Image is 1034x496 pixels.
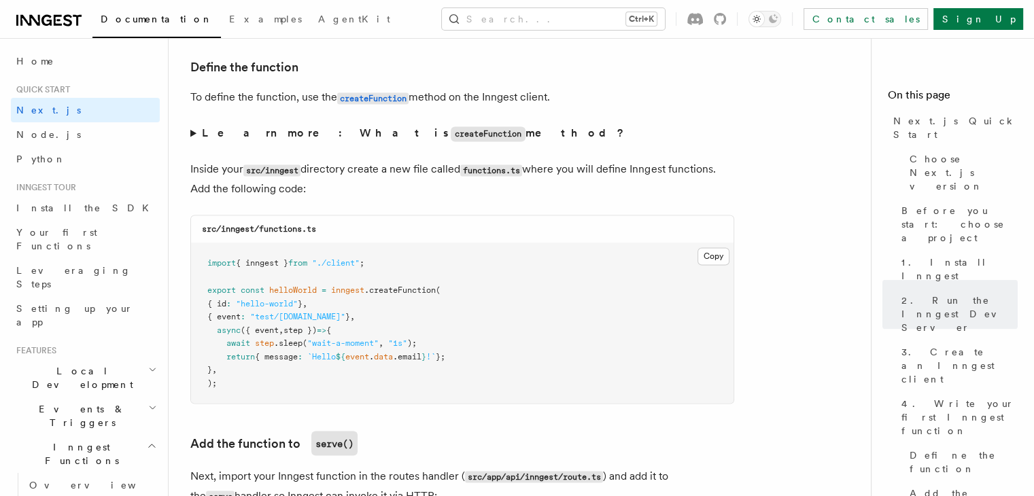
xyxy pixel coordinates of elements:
[904,443,1018,481] a: Define the function
[269,285,317,294] span: helloWorld
[901,294,1018,334] span: 2. Run the Inngest Dev Server
[379,338,383,347] span: ,
[421,351,426,361] span: }
[279,325,283,334] span: ,
[207,364,212,374] span: }
[29,480,169,491] span: Overview
[904,147,1018,198] a: Choose Next.js version
[896,288,1018,340] a: 2. Run the Inngest Dev Server
[436,351,445,361] span: };
[337,90,409,103] a: createFunction
[896,198,1018,250] a: Before you start: choose a project
[11,345,56,356] span: Features
[748,11,781,27] button: Toggle dark mode
[896,391,1018,443] a: 4. Write your first Inngest function
[11,122,160,147] a: Node.js
[288,258,307,268] span: from
[243,164,300,176] code: src/inngest
[16,154,66,164] span: Python
[190,160,734,198] p: Inside your directory create a new file called where you will define Inngest functions. Add the f...
[217,325,241,334] span: async
[16,265,131,289] span: Leveraging Steps
[16,202,157,213] span: Install the SDK
[311,431,358,455] code: serve()
[317,325,326,334] span: =>
[11,359,160,397] button: Local Development
[350,311,355,321] span: ,
[11,440,147,467] span: Inngest Functions
[337,92,409,104] code: createFunction
[16,54,54,68] span: Home
[283,325,317,334] span: step })
[893,114,1018,141] span: Next.js Quick Start
[901,204,1018,245] span: Before you start: choose a project
[11,98,160,122] a: Next.js
[901,397,1018,438] span: 4. Write your first Inngest function
[255,338,274,347] span: step
[16,303,133,327] span: Setting up your app
[303,338,307,347] span: (
[16,227,97,251] span: Your first Functions
[207,298,226,308] span: { id
[190,88,734,107] p: To define the function, use the method on the Inngest client.
[11,84,70,95] span: Quick start
[11,364,148,391] span: Local Development
[241,285,264,294] span: const
[226,298,231,308] span: :
[910,152,1018,193] span: Choose Next.js version
[207,311,241,321] span: { event
[207,285,236,294] span: export
[11,147,160,171] a: Python
[393,351,421,361] span: .email
[910,448,1018,476] span: Define the function
[92,4,221,38] a: Documentation
[274,338,303,347] span: .sleep
[298,351,303,361] span: :
[241,311,245,321] span: :
[888,87,1018,109] h4: On this page
[11,182,76,193] span: Inngest tour
[322,285,326,294] span: =
[11,402,148,429] span: Events & Triggers
[236,298,298,308] span: "hello-world"
[202,224,316,234] code: src/inngest/functions.ts
[212,364,217,374] span: ,
[426,351,436,361] span: !`
[11,49,160,73] a: Home
[626,12,657,26] kbd: Ctrl+K
[896,340,1018,391] a: 3. Create an Inngest client
[804,8,928,30] a: Contact sales
[318,14,390,24] span: AgentKit
[11,435,160,473] button: Inngest Functions
[303,298,307,308] span: ,
[16,105,81,116] span: Next.js
[310,4,398,37] a: AgentKit
[307,338,379,347] span: "wait-a-moment"
[11,296,160,334] a: Setting up your app
[465,471,603,482] code: src/app/api/inngest/route.ts
[101,14,213,24] span: Documentation
[312,258,360,268] span: "./client"
[460,164,522,176] code: functions.ts
[933,8,1023,30] a: Sign Up
[207,258,236,268] span: import
[901,255,1018,283] span: 1. Install Inngest
[369,351,374,361] span: .
[388,338,407,347] span: "1s"
[407,338,417,347] span: );
[11,258,160,296] a: Leveraging Steps
[345,351,369,361] span: event
[451,126,525,141] code: createFunction
[190,58,298,77] a: Define the function
[901,345,1018,386] span: 3. Create an Inngest client
[336,351,345,361] span: ${
[229,14,302,24] span: Examples
[360,258,364,268] span: ;
[298,298,303,308] span: }
[202,126,627,139] strong: Learn more: What is method?
[896,250,1018,288] a: 1. Install Inngest
[364,285,436,294] span: .createFunction
[326,325,331,334] span: {
[442,8,665,30] button: Search...Ctrl+K
[190,124,734,143] summary: Learn more: What iscreateFunctionmethod?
